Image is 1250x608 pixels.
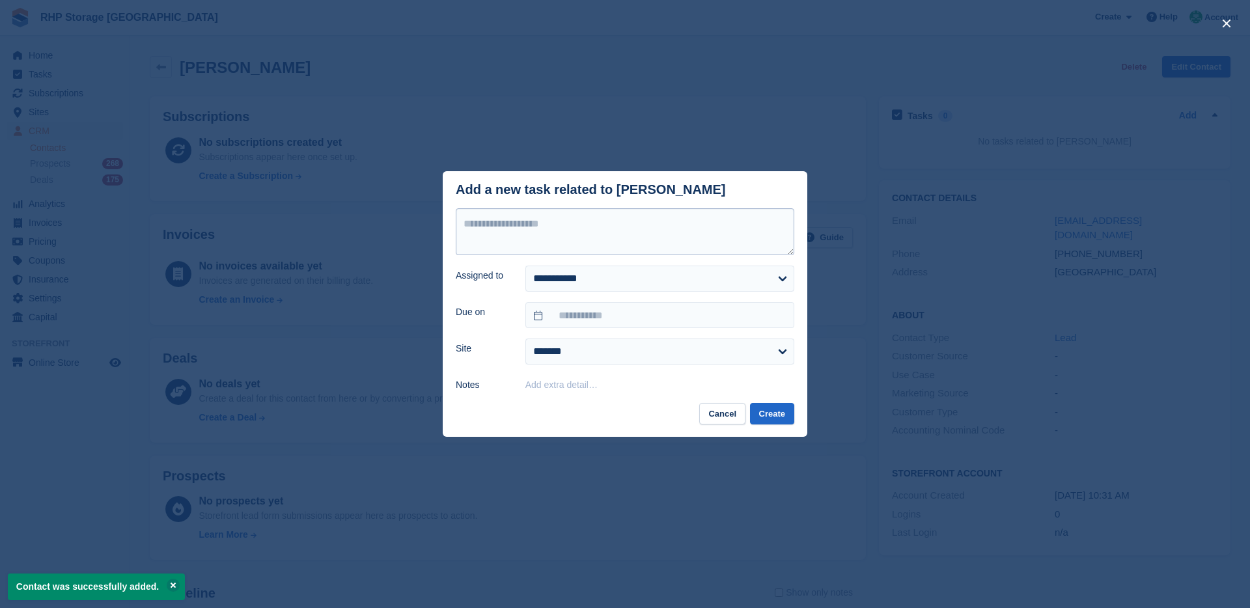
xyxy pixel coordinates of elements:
label: Notes [456,378,510,392]
button: Cancel [699,403,745,424]
button: Create [750,403,794,424]
button: Add extra detail… [525,380,598,390]
button: close [1216,13,1237,34]
div: Add a new task related to [PERSON_NAME] [456,182,726,197]
p: Contact was successfully added. [8,573,185,600]
label: Assigned to [456,269,510,283]
label: Site [456,342,510,355]
label: Due on [456,305,510,319]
